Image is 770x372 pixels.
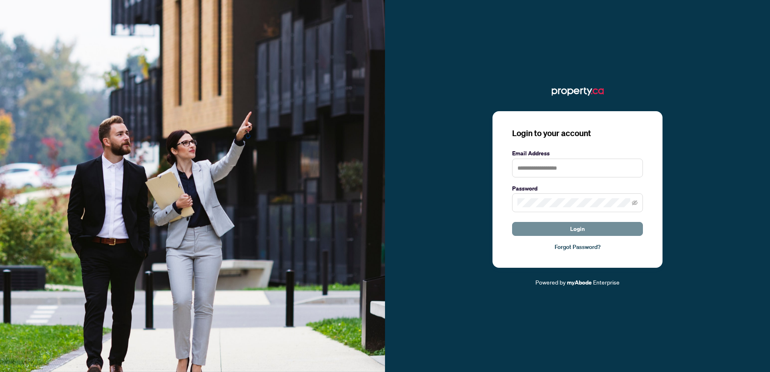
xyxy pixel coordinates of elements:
[512,242,643,251] a: Forgot Password?
[512,222,643,236] button: Login
[593,278,620,286] span: Enterprise
[535,278,566,286] span: Powered by
[567,278,592,287] a: myAbode
[512,149,643,158] label: Email Address
[632,200,638,206] span: eye-invisible
[570,222,585,235] span: Login
[512,128,643,139] h3: Login to your account
[512,184,643,193] label: Password
[552,85,604,98] img: ma-logo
